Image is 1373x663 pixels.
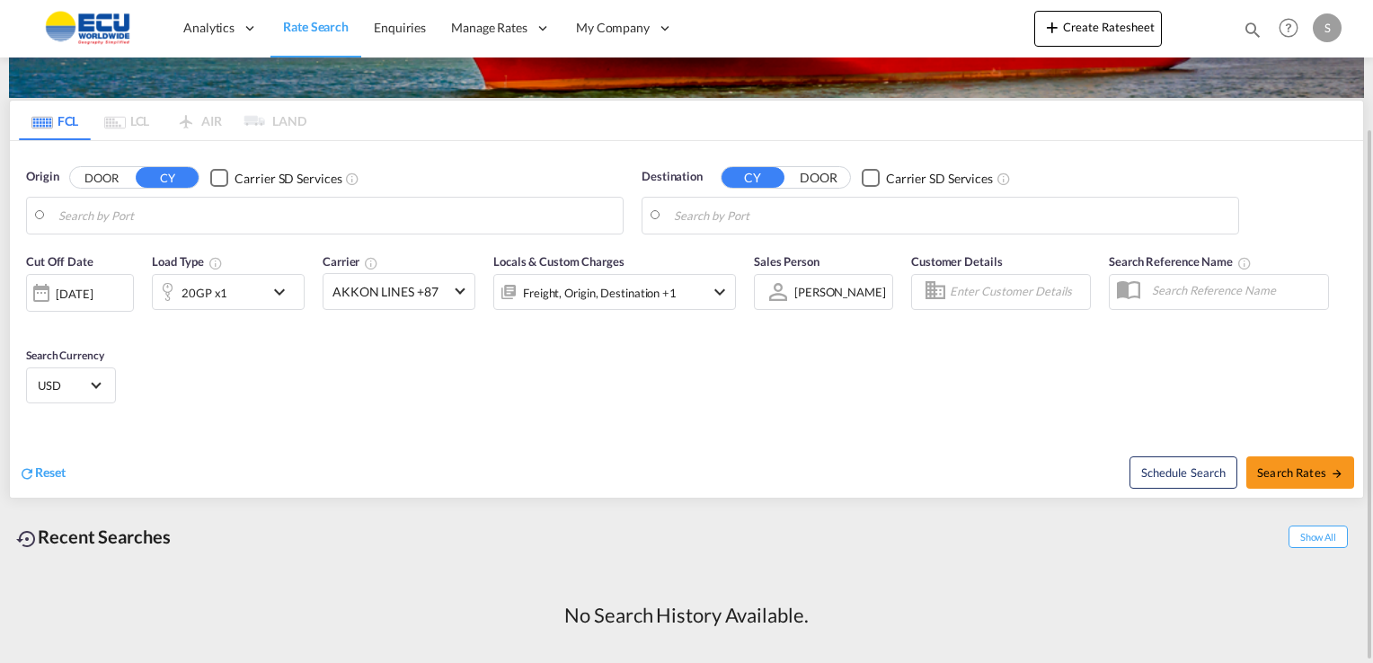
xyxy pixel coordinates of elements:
[19,464,66,483] div: icon-refreshReset
[1273,13,1304,43] span: Help
[364,256,378,270] md-icon: The selected Trucker/Carrierwill be displayed in the rate results If the rates are from another f...
[754,254,819,269] span: Sales Person
[16,528,38,550] md-icon: icon-backup-restore
[493,254,624,269] span: Locals & Custom Charges
[19,465,35,482] md-icon: icon-refresh
[642,168,703,186] span: Destination
[997,172,1011,186] md-icon: Unchecked: Search for CY (Container Yard) services for all selected carriers.Checked : Search for...
[1143,277,1328,304] input: Search Reference Name
[1331,467,1343,480] md-icon: icon-arrow-right
[182,280,227,305] div: 20GP x1
[1034,11,1162,47] button: icon-plus 400-fgCreate Ratesheet
[1129,456,1237,489] button: Note: By default Schedule search will only considerorigin ports, destination ports and cut off da...
[38,377,88,393] span: USD
[152,254,223,269] span: Load Type
[56,286,93,302] div: [DATE]
[210,168,341,187] md-checkbox: Checkbox No Ink
[787,168,850,189] button: DOOR
[950,278,1085,305] input: Enter Customer Details
[26,274,134,312] div: [DATE]
[183,19,235,37] span: Analytics
[1243,20,1262,47] div: icon-magnify
[1313,13,1342,42] div: S
[58,202,614,229] input: Search by Port
[794,285,886,299] div: [PERSON_NAME]
[1109,254,1252,269] span: Search Reference Name
[793,278,888,305] md-select: Sales Person: Simon Bajada
[19,101,306,140] md-pagination-wrapper: Use the left and right arrow keys to navigate between tabs
[208,256,223,270] md-icon: icon-information-outline
[10,141,1363,497] div: Origin DOOR CY Checkbox No InkUnchecked: Search for CY (Container Yard) services for all selected...
[152,274,305,310] div: 20GP x1icon-chevron-down
[1237,256,1252,270] md-icon: Your search will be saved by the below given name
[374,20,426,35] span: Enquiries
[1257,465,1343,480] span: Search Rates
[345,172,359,186] md-icon: Unchecked: Search for CY (Container Yard) services for all selected carriers.Checked : Search for...
[1041,16,1063,38] md-icon: icon-plus 400-fg
[332,283,449,301] span: AKKON LINES +87
[35,464,66,480] span: Reset
[26,310,40,334] md-datepicker: Select
[26,168,58,186] span: Origin
[674,202,1229,229] input: Search by Port
[26,254,93,269] span: Cut Off Date
[26,349,104,362] span: Search Currency
[27,8,148,49] img: 6cccb1402a9411edb762cf9624ab9cda.png
[1243,20,1262,40] md-icon: icon-magnify
[1289,526,1348,548] span: Show All
[1246,456,1354,489] button: Search Ratesicon-arrow-right
[36,372,106,398] md-select: Select Currency: $ USDUnited States Dollar
[911,254,1002,269] span: Customer Details
[523,280,677,305] div: Freight Origin Destination Factory Stuffing
[323,254,378,269] span: Carrier
[1273,13,1313,45] div: Help
[493,274,736,310] div: Freight Origin Destination Factory Stuffingicon-chevron-down
[451,19,527,37] span: Manage Rates
[9,517,178,557] div: Recent Searches
[235,170,341,188] div: Carrier SD Services
[136,167,199,188] button: CY
[576,19,650,37] span: My Company
[269,281,299,303] md-icon: icon-chevron-down
[283,19,349,34] span: Rate Search
[564,602,808,630] div: No Search History Available.
[862,168,993,187] md-checkbox: Checkbox No Ink
[70,168,133,189] button: DOOR
[722,167,784,188] button: CY
[709,281,731,303] md-icon: icon-chevron-down
[19,101,91,140] md-tab-item: FCL
[886,170,993,188] div: Carrier SD Services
